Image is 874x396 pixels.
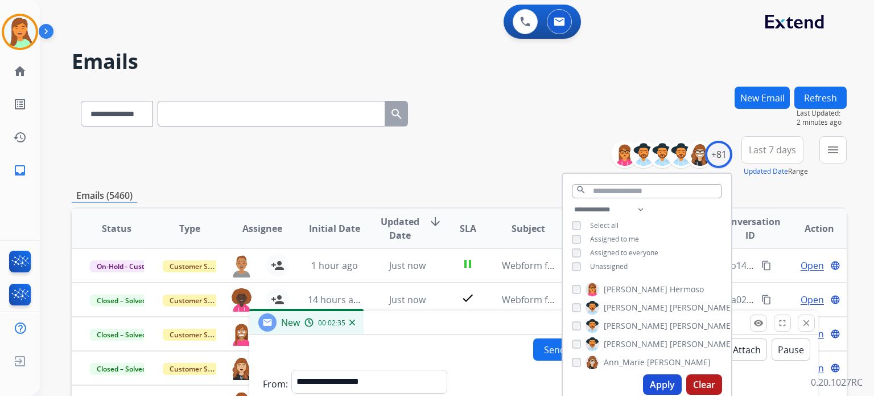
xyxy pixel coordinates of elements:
mat-icon: search [576,185,586,195]
span: Range [744,166,808,176]
span: Assigned to me [590,234,639,244]
p: Emails (5460) [72,189,137,203]
span: [PERSON_NAME] [604,302,667,313]
span: Ann_Marie [604,357,645,368]
button: Refresh [794,87,847,109]
button: Pause [772,338,810,361]
span: Assignee [242,222,282,235]
span: Just now [389,293,426,306]
mat-icon: fullscreen [777,318,788,328]
mat-icon: arrow_downward [428,215,442,228]
div: +81 [705,141,732,168]
mat-icon: language [830,363,840,373]
mat-icon: person_add [271,293,285,307]
button: Clear [686,374,722,395]
span: Webform from [EMAIL_ADDRESS][DOMAIN_NAME] on [DATE] [502,293,760,306]
span: Subject [512,222,545,235]
button: Send [533,338,576,361]
mat-icon: language [830,329,840,339]
button: Updated Date [744,167,788,176]
span: 14 hours ago [308,293,364,306]
img: agent-avatar [230,357,253,380]
mat-icon: history [13,130,27,144]
span: Unassigned [590,262,628,271]
span: Conversation ID [720,215,781,242]
mat-icon: person_add [271,259,285,272]
mat-icon: search [390,107,403,121]
mat-icon: close [801,318,811,328]
span: [PERSON_NAME] [604,284,667,295]
span: [PERSON_NAME] [604,338,667,350]
mat-icon: content_copy [761,260,772,271]
span: Customer Support [163,260,237,272]
span: Closed – Solved [90,363,153,375]
mat-icon: remove_red_eye [753,318,764,328]
span: On-Hold - Customer [90,260,168,272]
img: agent-avatar [230,322,253,346]
span: Assigned to everyone [590,248,658,258]
span: [PERSON_NAME] [647,357,711,368]
span: Last Updated: [797,109,847,118]
button: Last 7 days [741,136,803,164]
mat-icon: list_alt [13,97,27,111]
p: 0.20.1027RC [811,375,863,389]
span: Select all [590,221,619,230]
span: Open [801,259,824,272]
mat-icon: home [13,64,27,78]
span: Initial Date [309,222,360,235]
span: Last 7 days [749,148,796,152]
mat-icon: language [830,260,840,271]
span: Just now [389,259,426,272]
h2: Emails [72,50,847,73]
th: Action [774,209,847,248]
span: Webform from [EMAIL_ADDRESS][DOMAIN_NAME] on [DATE] [502,259,760,272]
span: 00:02:35 [318,319,345,328]
span: Type [179,222,200,235]
mat-icon: check [461,291,475,305]
span: Status [102,222,131,235]
span: 1 hour ago [311,259,358,272]
span: [PERSON_NAME] [604,320,667,332]
mat-icon: menu [826,143,840,157]
span: Customer Support [163,363,237,375]
span: Closed – Solved [90,329,153,341]
span: Closed – Solved [90,295,153,307]
p: From: [263,377,288,391]
span: Customer Support [163,329,237,341]
button: Apply [643,374,682,395]
mat-icon: inbox [13,164,27,177]
mat-icon: language [830,295,840,305]
mat-icon: content_copy [761,295,772,305]
span: [PERSON_NAME] [670,302,733,313]
span: 2 minutes ago [797,118,847,127]
img: agent-avatar [230,254,253,277]
img: agent-avatar [230,288,253,312]
span: [PERSON_NAME] [670,320,733,332]
span: Customer Support [163,295,237,307]
mat-icon: pause [461,257,475,271]
button: New Email [735,87,790,109]
span: New [281,316,300,329]
span: Open [801,293,824,307]
span: [PERSON_NAME] [670,338,733,350]
img: avatar [4,16,36,48]
span: Updated Date [381,215,419,242]
button: Attach [727,338,767,361]
span: Hermoso [670,284,704,295]
span: SLA [460,222,476,235]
